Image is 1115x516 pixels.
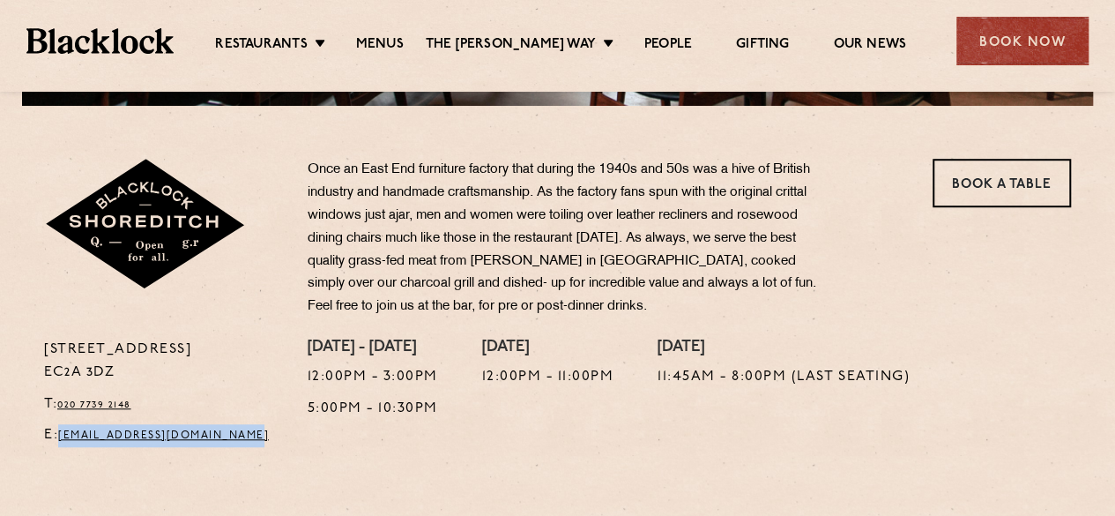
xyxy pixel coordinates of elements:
[44,159,248,291] img: Shoreditch-stamp-v2-default.svg
[58,430,269,441] a: [EMAIL_ADDRESS][DOMAIN_NAME]
[308,339,438,358] h4: [DATE] - [DATE]
[44,424,281,447] p: E:
[308,159,828,318] p: Once an East End furniture factory that during the 1940s and 50s was a hive of British industry a...
[833,36,906,56] a: Our News
[658,339,910,358] h4: [DATE]
[736,36,789,56] a: Gifting
[482,339,614,358] h4: [DATE]
[426,36,596,56] a: The [PERSON_NAME] Way
[482,366,614,389] p: 12:00pm - 11:00pm
[57,400,131,410] a: 020 7739 2148
[644,36,692,56] a: People
[44,393,281,416] p: T:
[308,366,438,389] p: 12:00pm - 3:00pm
[26,28,174,53] img: BL_Textured_Logo-footer-cropped.svg
[44,339,281,385] p: [STREET_ADDRESS] EC2A 3DZ
[215,36,307,56] a: Restaurants
[956,17,1089,65] div: Book Now
[308,398,438,421] p: 5:00pm - 10:30pm
[658,366,910,389] p: 11:45am - 8:00pm (Last seating)
[933,159,1071,207] a: Book a Table
[356,36,404,56] a: Menus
